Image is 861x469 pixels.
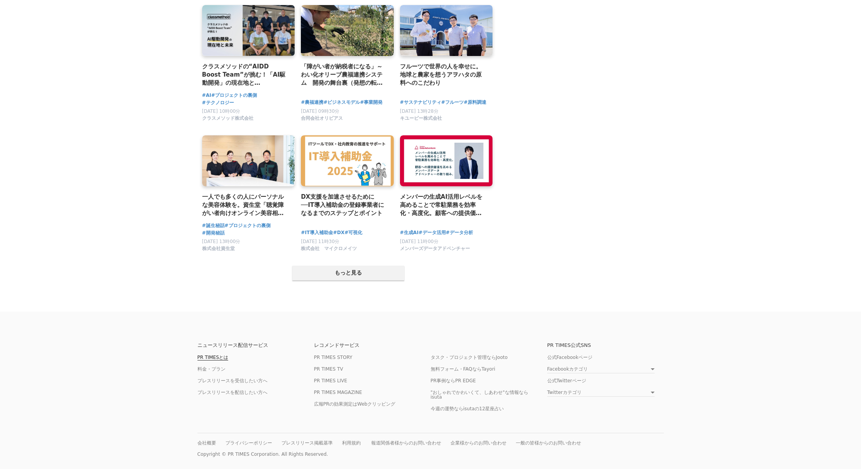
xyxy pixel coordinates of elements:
[225,222,271,229] a: #プロジェクトの裏側
[516,440,581,446] a: 一般の皆様からのお問い合わせ
[301,229,333,236] a: #IT導入補助金
[431,366,496,372] a: 無料フォーム・FAQならTayori
[301,245,357,252] span: 株式会社 マイクロメイツ
[344,229,362,236] a: #可視化
[400,115,442,122] span: キユーピー株式会社
[419,229,446,236] a: #データ活用
[400,239,438,244] span: [DATE] 11時00分
[197,343,314,348] p: ニュースリリース配信サービス
[292,266,404,280] button: もっと見る
[301,115,343,122] span: 合同会社オリビアス
[301,192,388,218] a: DX支援を加速させるために──IT導入補助金の登録事業者になるまでのステップとポイント
[202,99,234,107] a: #テクノロジー
[441,99,464,106] a: #フルーツ
[400,248,470,253] a: メンバーズデータアドベンチャー
[197,451,664,457] p: Copyright © PR TIMES Corporation. All Rights Reserved.
[333,229,344,236] a: #DX
[301,99,323,106] a: #農福連携
[314,390,362,395] a: PR TIMES MAGAZINE
[197,440,216,446] a: 会社概要
[197,355,229,360] a: PR TIMESとは
[547,378,586,383] a: 公式Twitterページ
[547,355,592,360] a: 公式Facebookページ
[371,440,441,446] a: 報道関係者様からのお問い合わせ
[547,390,655,397] a: Twitterカテゴリ
[211,92,257,99] a: #プロジェクトの裏側
[431,390,528,400] a: "おしゃれでかわいくて、しあわせ"な情報ならisuta
[323,99,360,106] a: #ビジネスモデル
[464,99,486,106] a: #原料調達
[202,108,241,114] span: [DATE] 10時00分
[202,229,225,237] a: #開発秘話
[225,440,272,446] a: プライバシーポリシー
[400,229,419,236] a: #生成AI
[202,92,211,99] a: #AI
[400,117,442,123] a: キユーピー株式会社
[202,192,289,218] a: 一人でも多くの人にパーソナルな美容体験を。資生堂「聴覚障がい者向けオンライン美容相談サービス」
[547,367,655,373] a: Facebookカテゴリ
[314,378,348,383] a: PR TIMES LIVE
[202,117,253,123] a: クラスメソッド株式会社
[202,239,241,244] span: [DATE] 13時00分
[197,378,267,383] a: プレスリリースを受信したい方へ
[431,406,504,411] a: 今週の運勢ならisutaの12星座占い
[360,99,382,106] a: #事業開発
[202,222,225,229] a: #誕生秘話
[314,343,431,348] p: レコメンドサービス
[301,117,343,123] a: 合同会社オリビアス
[301,248,357,253] a: 株式会社 マイクロメイツ
[281,440,333,446] a: プレスリリース掲載基準
[400,108,438,114] span: [DATE] 13時28分
[202,62,289,87] a: クラスメソッドの“AIDD Boost Team”が挑む！「AI駆動開発」の現在地と[PERSON_NAME]
[301,62,388,87] a: 「障がい者が納税者になる」～わい化オリーブ農福連携システム 開発の舞台裏（発想の転換と想い）～
[202,248,235,253] a: 株式会社資生堂
[202,245,235,252] span: 株式会社資生堂
[202,115,253,122] span: クラスメソッド株式会社
[400,99,441,106] a: #サステナビリティ
[197,390,267,395] a: プレスリリースを配信したい方へ
[197,366,225,372] a: 料金・プラン
[400,192,487,218] a: メンバーの生成AI活用レベルを高めることで常駐業務を効率化・高度化。顧客への提供価値を高めるメンバーズデータアドベンチャーの取り組み。
[431,378,476,383] a: PR事例ならPR EDGE
[451,440,506,446] a: 企業様からのお問い合わせ
[314,355,353,360] a: PR TIMES STORY
[301,239,339,244] span: [DATE] 11時30分
[400,62,487,87] a: フルーツで世界の人を幸せに。地球と農家を想うアヲハタの原料へのこだわり
[400,245,470,252] span: メンバーズデータアドベンチャー
[314,366,343,372] a: PR TIMES TV
[314,401,396,407] a: 広報PRの効果測定はWebクリッピング
[431,355,508,360] a: タスク・プロジェクト管理ならJooto
[342,440,361,446] a: 利用規約
[547,343,664,348] p: PR TIMES公式SNS
[301,108,339,114] span: [DATE] 09時30分
[446,229,473,236] a: #データ分析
